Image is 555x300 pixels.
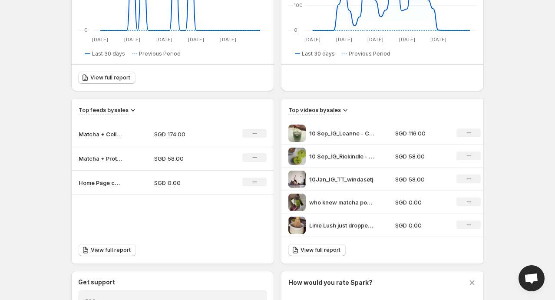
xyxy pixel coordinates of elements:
[294,27,297,33] text: 0
[304,36,320,43] text: [DATE]
[139,50,181,57] span: Previous Period
[78,278,115,287] h3: Get support
[367,36,383,43] text: [DATE]
[84,27,88,33] text: 0
[309,175,374,184] p: 10Jan_IG_TT_windasetj
[79,154,122,163] p: Matcha + Protein
[188,36,204,43] text: [DATE]
[220,36,236,43] text: [DATE]
[288,125,306,142] img: 10 Sep_IG_Leanne - Collagen Review
[430,36,446,43] text: [DATE]
[79,105,129,114] h3: Top feeds by sales
[288,148,306,165] img: 10 Sep_IG_Riekindle - Collagen Review
[399,36,415,43] text: [DATE]
[154,178,216,187] p: SGD 0.00
[301,247,340,254] span: View full report
[395,152,446,161] p: SGD 58.00
[294,2,303,8] text: 100
[395,129,446,138] p: SGD 116.00
[309,129,374,138] p: 10 Sep_IG_Leanne - Collagen Review
[78,72,135,84] a: View full report
[395,221,446,230] p: SGD 0.00
[309,152,374,161] p: 10 Sep_IG_Riekindle - Collagen Review
[288,171,306,188] img: 10Jan_IG_TT_windasetj
[90,74,130,81] span: View full report
[288,194,306,211] img: who knew matcha powder could go with protein all the gym girlies need this imo matchamasta matcha...
[519,265,545,291] div: Open chat
[288,278,373,287] h3: How would you rate Spark?
[309,198,374,207] p: who knew matcha powder could go with protein all the gym girlies need this imo matchamasta matcha...
[154,154,216,163] p: SGD 58.00
[79,244,136,256] a: View full report
[349,50,390,57] span: Previous Period
[79,130,122,138] p: Matcha + Collagen
[154,130,216,138] p: SGD 174.00
[395,198,446,207] p: SGD 0.00
[395,175,446,184] p: SGD 58.00
[309,221,374,230] p: Lime Lush just dropped and Im obsessed Perfect for your daily matcha vibes and your kitchen shelf
[288,105,341,114] h3: Top videos by sales
[92,36,108,43] text: [DATE]
[302,50,335,57] span: Last 30 days
[288,217,306,234] img: Lime Lush just dropped and Im obsessed Perfect for your daily matcha vibes and your kitchen shelf
[91,247,131,254] span: View full report
[156,36,172,43] text: [DATE]
[124,36,140,43] text: [DATE]
[288,244,346,256] a: View full report
[336,36,352,43] text: [DATE]
[92,50,125,57] span: Last 30 days
[79,178,122,187] p: Home Page carousel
